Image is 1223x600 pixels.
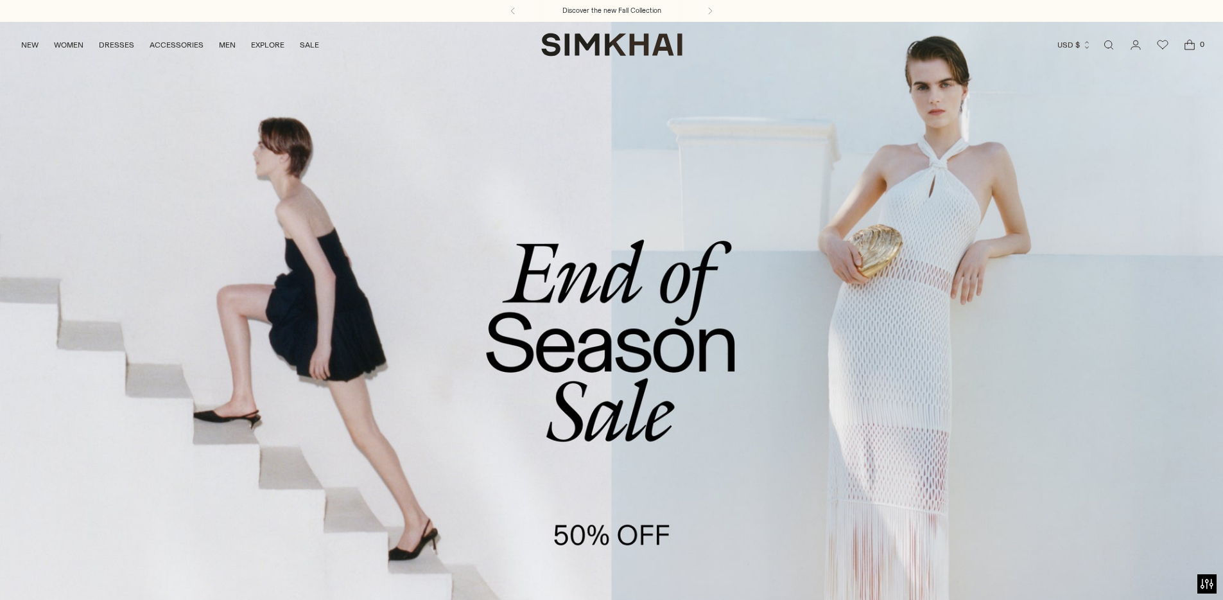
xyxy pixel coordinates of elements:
[300,31,319,59] a: SALE
[1150,32,1175,58] a: Wishlist
[1177,32,1202,58] a: Open cart modal
[541,32,682,57] a: SIMKHAI
[54,31,83,59] a: WOMEN
[251,31,284,59] a: EXPLORE
[150,31,204,59] a: ACCESSORIES
[1196,39,1208,50] span: 0
[99,31,134,59] a: DRESSES
[219,31,236,59] a: MEN
[1096,32,1122,58] a: Open search modal
[1123,32,1149,58] a: Go to the account page
[562,6,661,16] a: Discover the new Fall Collection
[21,31,39,59] a: NEW
[1057,31,1091,59] button: USD $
